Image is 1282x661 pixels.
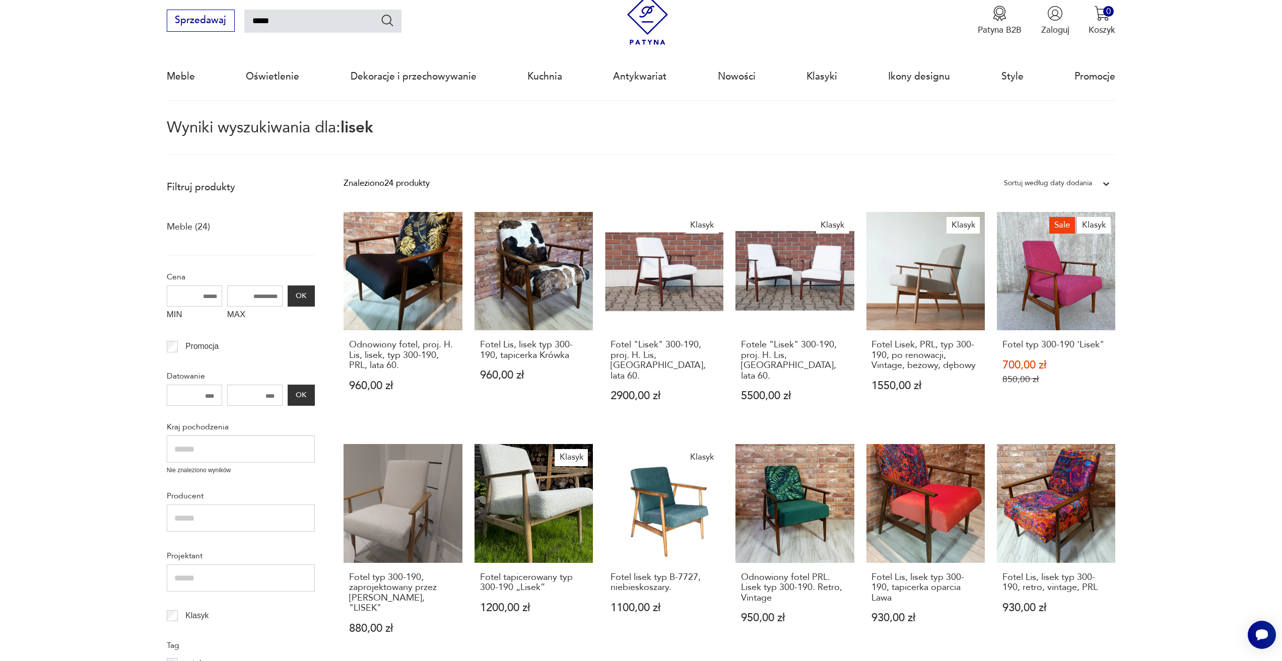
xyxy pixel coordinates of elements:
p: 880,00 zł [349,623,457,634]
p: Wyniki wyszukiwania dla: [167,120,1115,155]
p: Zaloguj [1041,24,1069,36]
p: 960,00 zł [349,381,457,391]
p: Cena [167,270,315,283]
button: Szukaj [380,13,395,28]
p: 1200,00 zł [480,603,588,613]
a: KlasykFotele "Lisek" 300-190, proj. H. Lis, Polska, lata 60.Fotele "Lisek" 300-190, proj. H. Lis,... [735,212,854,425]
a: Dekoracje i przechowywanie [351,53,477,100]
a: Fotel Lis, lisek typ 300-190, retro, vintage, PRLFotel Lis, lisek typ 300-190, retro, vintage, PR... [997,444,1115,657]
div: Znaleziono 24 produkty [344,177,430,190]
h3: Fotel Lis, lisek typ 300-190, tapicerka Krówka [480,340,588,360]
iframe: Smartsupp widget button [1248,621,1276,649]
span: lisek [341,117,373,138]
h3: Fotel Lis, lisek typ 300-190, retro, vintage, PRL [1002,572,1110,593]
p: 850,00 zł [1002,374,1110,385]
button: Zaloguj [1041,6,1069,36]
a: KlasykFotel lisek typ B-7727, niebieskoszary.Fotel lisek typ B-7727, niebieskoszary.1100,00 zł [605,444,723,657]
h3: Fotele "Lisek" 300-190, proj. H. Lis, [GEOGRAPHIC_DATA], lata 60. [741,340,849,381]
p: Koszyk [1089,24,1115,36]
p: 1550,00 zł [871,381,979,391]
button: Patyna B2B [978,6,1022,36]
h3: Fotel Lis, lisek typ 300-190, tapicerka oparcia Lawa [871,572,979,603]
a: Ikony designu [888,53,950,100]
p: Patyna B2B [978,24,1022,36]
a: Promocje [1074,53,1115,100]
p: 960,00 zł [480,370,588,381]
h3: Odnowiony fotel PRL. Lisek typ 300-190. Retro, Vintage [741,572,849,603]
a: Antykwariat [613,53,666,100]
p: 5500,00 zł [741,391,849,401]
a: Meble [167,53,195,100]
button: OK [288,285,315,307]
p: 2900,00 zł [611,391,718,401]
p: Tag [167,639,315,652]
p: 930,00 zł [1002,603,1110,613]
a: Kuchnia [527,53,562,100]
a: Odnowiony fotel PRL. Lisek typ 300-190. Retro, VintageOdnowiony fotel PRL. Lisek typ 300-190. Ret... [735,444,854,657]
a: Meble (24) [167,218,210,236]
img: Ikonka użytkownika [1047,6,1063,21]
a: Odnowiony fotel, proj. H. Lis, lisek, typ 300-190, PRL, lata 60.Odnowiony fotel, proj. H. Lis, li... [344,212,462,425]
a: SaleKlasykFotel typ 300-190 'Lisek"Fotel typ 300-190 'Lisek"700,00 zł850,00 zł [997,212,1115,425]
label: MIN [167,307,222,326]
a: Nowości [718,53,756,100]
p: 930,00 zł [871,613,979,623]
p: Datowanie [167,370,315,383]
div: 0 [1103,6,1114,17]
img: Ikona koszyka [1094,6,1110,21]
img: Ikona medalu [992,6,1007,21]
a: KlasykFotel Lisek, PRL, typ 300-190, po renowacji, Vintage, beżowy, dębowyFotel Lisek, PRL, typ 3... [866,212,985,425]
a: KlasykFotel "Lisek" 300-190, proj. H. Lis, Polska, lata 60.Fotel "Lisek" 300-190, proj. H. Lis, [... [605,212,723,425]
h3: Fotel lisek typ B-7727, niebieskoszary. [611,572,718,593]
p: Filtruj produkty [167,181,315,194]
a: Klasyki [806,53,837,100]
button: 0Koszyk [1089,6,1115,36]
label: MAX [227,307,283,326]
a: Fotel Lis, lisek typ 300-190, tapicerka oparcia LawaFotel Lis, lisek typ 300-190, tapicerka oparc... [866,444,985,657]
p: 700,00 zł [1002,360,1110,371]
p: Kraj pochodzenia [167,420,315,433]
a: Ikona medaluPatyna B2B [978,6,1022,36]
p: Klasyk [185,609,209,622]
h3: Fotel typ 300-190, zaprojektowany przez [PERSON_NAME], "LISEK" [349,572,457,614]
p: Projektant [167,549,315,562]
button: OK [288,385,315,406]
h3: Fotel "Lisek" 300-190, proj. H. Lis, [GEOGRAPHIC_DATA], lata 60. [611,340,718,381]
div: Sortuj według daty dodania [1004,177,1092,190]
a: Oświetlenie [246,53,299,100]
p: Promocja [185,340,219,353]
p: 1100,00 zł [611,603,718,613]
a: Sprzedawaj [167,17,235,25]
p: Nie znaleziono wyników [167,466,315,475]
h3: Odnowiony fotel, proj. H. Lis, lisek, typ 300-190, PRL, lata 60. [349,340,457,371]
a: Style [1001,53,1024,100]
h3: Fotel Lisek, PRL, typ 300-190, po renowacji, Vintage, beżowy, dębowy [871,340,979,371]
button: Sprzedawaj [167,10,235,32]
h3: Fotel tapicerowany typ 300-190 „Lisek” [480,572,588,593]
a: Fotel typ 300-190, zaprojektowany przez Henryka Lisa, "LISEK"Fotel typ 300-190, zaprojektowany pr... [344,444,462,657]
a: KlasykFotel tapicerowany typ 300-190 „Lisek”Fotel tapicerowany typ 300-190 „Lisek”1200,00 zł [475,444,593,657]
a: Fotel Lis, lisek typ 300-190, tapicerka KrówkaFotel Lis, lisek typ 300-190, tapicerka Krówka960,0... [475,212,593,425]
h3: Fotel typ 300-190 'Lisek" [1002,340,1110,350]
p: 950,00 zł [741,613,849,623]
p: Producent [167,489,315,502]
